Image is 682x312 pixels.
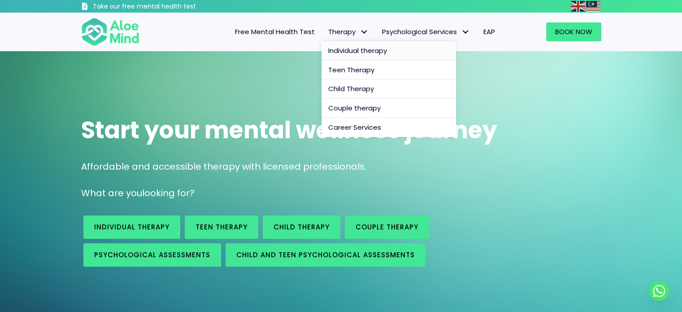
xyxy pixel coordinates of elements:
[321,99,456,118] a: Couple therapy
[93,2,244,11] h3: Take our free mental health test
[81,17,139,47] img: Aloe mind Logo
[263,215,340,239] a: Child Therapy
[228,22,321,41] a: Free Mental Health Test
[571,1,585,12] img: en
[382,27,470,36] span: Psychological Services
[356,222,418,232] span: Couple therapy
[483,27,495,36] span: EAP
[555,27,592,36] span: Book Now
[328,27,369,36] span: Therapy
[226,243,426,267] a: Child and Teen Psychological assessments
[321,41,456,61] a: Individual therapy
[195,222,248,232] span: Teen Therapy
[649,281,669,301] a: Whatsapp
[81,114,497,146] span: Start your mental wellness journey
[571,1,586,11] a: English
[235,27,315,36] span: Free Mental Health Test
[586,1,600,12] img: ms
[375,22,477,41] a: Psychological ServicesPsychological Services: submenu
[546,22,601,41] a: Book Now
[328,103,381,113] span: Couple therapy
[94,250,210,259] span: Psychological assessments
[142,187,195,199] span: looking for?
[459,26,472,39] span: Psychological Services: submenu
[274,222,330,232] span: Child Therapy
[83,215,180,239] a: Individual therapy
[321,22,375,41] a: TherapyTherapy: submenu
[83,243,221,267] a: Psychological assessments
[94,222,169,232] span: Individual therapy
[236,250,415,259] span: Child and Teen Psychological assessments
[328,46,387,55] span: Individual therapy
[321,61,456,80] a: Teen Therapy
[321,79,456,99] a: Child Therapy
[321,118,456,137] a: Career Services
[328,65,374,75] span: Teen Therapy
[358,26,371,39] span: Therapy: submenu
[345,215,429,239] a: Couple therapy
[81,2,244,13] a: Take our free mental health test
[586,1,601,11] a: Malay
[151,22,502,41] nav: Menu
[328,123,381,132] span: Career Services
[477,22,502,41] a: EAP
[81,187,142,199] span: What are you
[328,84,374,93] span: Child Therapy
[81,160,601,173] p: Affordable and accessible therapy with licensed professionals.
[185,215,258,239] a: Teen Therapy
